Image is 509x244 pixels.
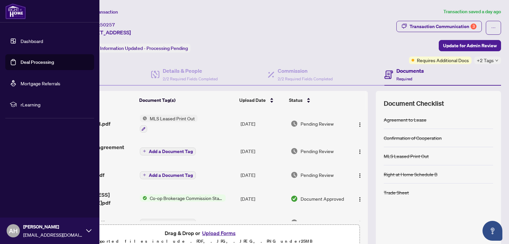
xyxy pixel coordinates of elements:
[21,80,60,86] a: Mortgage Referrals
[140,194,147,202] img: Status Icon
[384,171,437,178] div: Right at Home Schedule B
[301,195,344,202] span: Document Approved
[237,91,286,109] th: Upload Date
[140,171,196,179] button: Add a Document Tag
[384,99,444,108] span: Document Checklist
[439,40,501,51] button: Update for Admin Review
[140,171,196,179] button: Add a Document Tag
[495,59,498,62] span: down
[140,115,147,122] img: Status Icon
[491,25,496,30] span: ellipsis
[82,44,191,53] div: Status:
[143,149,146,153] span: plus
[82,28,131,36] span: [STREET_ADDRESS]
[291,147,298,155] img: Document Status
[200,229,238,237] button: Upload Forms
[301,171,334,179] span: Pending Review
[5,3,26,19] img: logo
[384,134,442,142] div: Confirmation of Cooperation
[301,147,334,155] span: Pending Review
[291,219,298,226] img: Document Status
[238,212,288,233] td: [DATE]
[355,118,365,129] button: Logo
[482,221,502,241] button: Open asap
[410,21,477,32] div: Transaction Communication
[163,67,218,75] h4: Details & People
[357,221,363,226] img: Logo
[384,189,409,196] div: Trade Sheet
[384,152,429,160] div: MLS Leased Print Out
[443,8,501,16] article: Transaction saved a day ago
[23,223,83,230] span: [PERSON_NAME]
[286,91,348,109] th: Status
[238,185,288,212] td: [DATE]
[355,170,365,180] button: Logo
[477,57,494,64] span: +2 Tags
[147,115,198,122] span: MLS Leased Print Out
[21,101,89,108] span: rLearning
[140,147,196,155] button: Add a Document Tag
[143,221,146,224] span: plus
[238,138,288,164] td: [DATE]
[396,67,424,75] h4: Documents
[143,173,146,177] span: plus
[149,173,193,178] span: Add a Document Tag
[291,120,298,127] img: Document Status
[140,115,198,133] button: Status IconMLS Leased Print Out
[278,76,333,81] span: 2/2 Required Fields Completed
[238,109,288,138] td: [DATE]
[417,57,469,64] span: Requires Additional Docs
[357,149,363,154] img: Logo
[83,9,118,15] span: View Transaction
[291,171,298,179] img: Document Status
[239,97,266,104] span: Upload Date
[100,45,188,51] span: Information Updated - Processing Pending
[301,120,334,127] span: Pending Review
[396,21,482,32] button: Transaction Communication3
[384,116,426,123] div: Agreement to Lease
[357,197,363,202] img: Logo
[301,219,334,226] span: Pending Review
[140,219,196,227] button: Add a Document Tag
[357,173,363,178] img: Logo
[21,59,54,65] a: Deal Processing
[471,23,477,29] div: 3
[140,194,226,202] button: Status IconCo-op Brokerage Commission Statement
[23,231,83,238] span: [EMAIL_ADDRESS][DOMAIN_NAME]
[355,146,365,156] button: Logo
[140,147,196,155] button: Add a Document Tag
[163,76,218,81] span: 2/2 Required Fields Completed
[278,67,333,75] h4: Commission
[100,22,115,28] span: 50257
[137,91,237,109] th: Document Tag(s)
[165,229,238,237] span: Drag & Drop or
[443,40,497,51] span: Update for Admin Review
[21,38,43,44] a: Dashboard
[149,221,193,225] span: Add a Document Tag
[289,97,303,104] span: Status
[355,193,365,204] button: Logo
[396,76,412,81] span: Required
[357,122,363,127] img: Logo
[147,194,226,202] span: Co-op Brokerage Commission Statement
[238,164,288,185] td: [DATE]
[149,149,193,154] span: Add a Document Tag
[291,195,298,202] img: Document Status
[9,226,18,235] span: AH
[355,217,365,228] button: Logo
